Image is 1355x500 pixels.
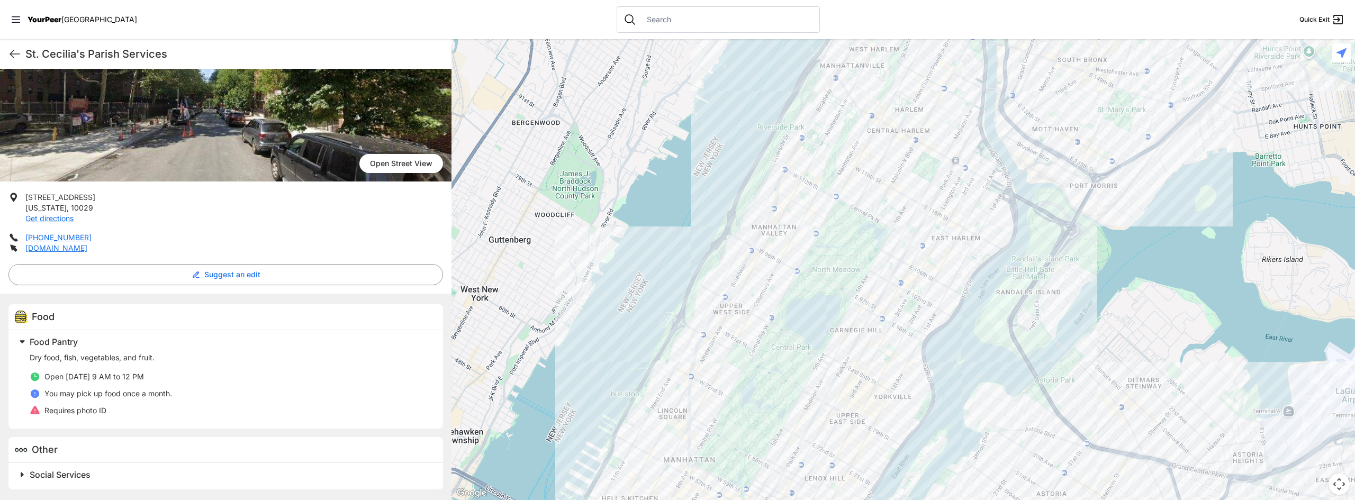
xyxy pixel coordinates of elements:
span: 10029 [71,203,93,212]
p: You may pick up food once a month. [44,388,172,399]
a: Get directions [25,214,74,223]
span: YourPeer [28,15,61,24]
img: Google [454,486,489,500]
h1: St. Cecilia's Parish Services [25,47,443,61]
a: Open this area in Google Maps (opens a new window) [454,486,489,500]
a: [PHONE_NUMBER] [25,233,92,242]
button: Suggest an edit [8,264,443,285]
span: Food [32,311,55,322]
span: Open [DATE] 9 AM to 12 PM [44,372,144,381]
span: , [67,203,69,212]
a: [DOMAIN_NAME] [25,243,87,252]
span: [US_STATE] [25,203,67,212]
input: Search [640,14,813,25]
span: Food Pantry [30,337,78,347]
span: Quick Exit [1299,15,1330,24]
span: Social Services [30,469,91,480]
a: YourPeer[GEOGRAPHIC_DATA] [28,16,137,23]
a: Quick Exit [1299,13,1344,26]
a: Open Street View [359,154,443,173]
p: Dry food, fish, vegetables, and fruit. [30,352,430,363]
span: Other [32,444,58,455]
p: Requires photo ID [44,405,106,416]
span: Suggest an edit [204,269,260,280]
span: [GEOGRAPHIC_DATA] [61,15,137,24]
button: Map camera controls [1329,474,1350,495]
span: [STREET_ADDRESS] [25,193,95,202]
